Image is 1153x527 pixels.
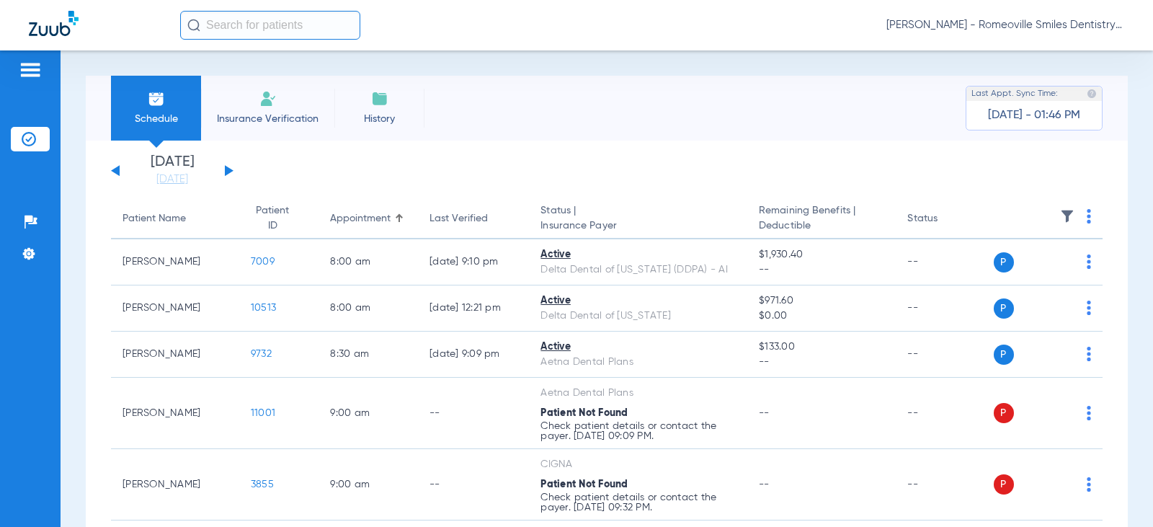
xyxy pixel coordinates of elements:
[759,408,770,418] span: --
[896,285,993,332] td: --
[540,247,736,262] div: Active
[540,340,736,355] div: Active
[418,449,529,521] td: --
[319,378,418,449] td: 9:00 AM
[418,285,529,332] td: [DATE] 12:21 PM
[251,479,274,490] span: 3855
[123,211,228,226] div: Patient Name
[319,449,418,521] td: 9:00 AM
[896,449,993,521] td: --
[994,298,1014,319] span: P
[19,61,42,79] img: hamburger-icon
[371,90,388,107] img: History
[123,211,186,226] div: Patient Name
[1087,254,1091,269] img: group-dot-blue.svg
[759,247,884,262] span: $1,930.40
[759,479,770,490] span: --
[330,211,391,226] div: Appointment
[759,309,884,324] span: $0.00
[429,211,488,226] div: Last Verified
[896,378,993,449] td: --
[540,262,736,278] div: Delta Dental of [US_STATE] (DDPA) - AI
[540,492,736,513] p: Check patient details or contact the payer. [DATE] 09:32 PM.
[418,239,529,285] td: [DATE] 9:10 PM
[886,18,1124,32] span: [PERSON_NAME] - Romeoville Smiles Dentistry
[1087,89,1097,99] img: last sync help info
[180,11,360,40] input: Search for patients
[251,257,275,267] span: 7009
[759,262,884,278] span: --
[540,355,736,370] div: Aetna Dental Plans
[1087,301,1091,315] img: group-dot-blue.svg
[212,112,324,126] span: Insurance Verification
[994,403,1014,423] span: P
[429,211,517,226] div: Last Verified
[971,87,1058,101] span: Last Appt. Sync Time:
[1087,406,1091,420] img: group-dot-blue.svg
[896,239,993,285] td: --
[111,239,239,285] td: [PERSON_NAME]
[896,332,993,378] td: --
[319,332,418,378] td: 8:30 AM
[540,293,736,309] div: Active
[129,155,215,187] li: [DATE]
[540,479,628,490] span: Patient Not Found
[129,172,215,187] a: [DATE]
[540,457,736,472] div: CIGNA
[251,303,276,313] span: 10513
[319,239,418,285] td: 8:00 AM
[319,285,418,332] td: 8:00 AM
[187,19,200,32] img: Search Icon
[251,349,272,359] span: 9732
[1087,347,1091,361] img: group-dot-blue.svg
[540,408,628,418] span: Patient Not Found
[994,474,1014,495] span: P
[111,449,239,521] td: [PERSON_NAME]
[759,218,884,234] span: Deductible
[540,386,736,401] div: Aetna Dental Plans
[540,421,736,441] p: Check patient details or contact the payer. [DATE] 09:09 PM.
[540,309,736,324] div: Delta Dental of [US_STATE]
[148,90,165,107] img: Schedule
[759,293,884,309] span: $971.60
[896,199,993,239] th: Status
[759,355,884,370] span: --
[251,203,308,234] div: Patient ID
[1087,477,1091,492] img: group-dot-blue.svg
[29,11,79,36] img: Zuub Logo
[988,108,1080,123] span: [DATE] - 01:46 PM
[111,285,239,332] td: [PERSON_NAME]
[994,252,1014,273] span: P
[251,203,295,234] div: Patient ID
[529,199,747,239] th: Status |
[418,332,529,378] td: [DATE] 9:09 PM
[747,199,896,239] th: Remaining Benefits |
[540,218,736,234] span: Insurance Payer
[122,112,190,126] span: Schedule
[1060,209,1074,223] img: filter.svg
[111,378,239,449] td: [PERSON_NAME]
[994,345,1014,365] span: P
[251,408,275,418] span: 11001
[418,378,529,449] td: --
[111,332,239,378] td: [PERSON_NAME]
[759,340,884,355] span: $133.00
[330,211,406,226] div: Appointment
[1087,209,1091,223] img: group-dot-blue.svg
[345,112,414,126] span: History
[259,90,277,107] img: Manual Insurance Verification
